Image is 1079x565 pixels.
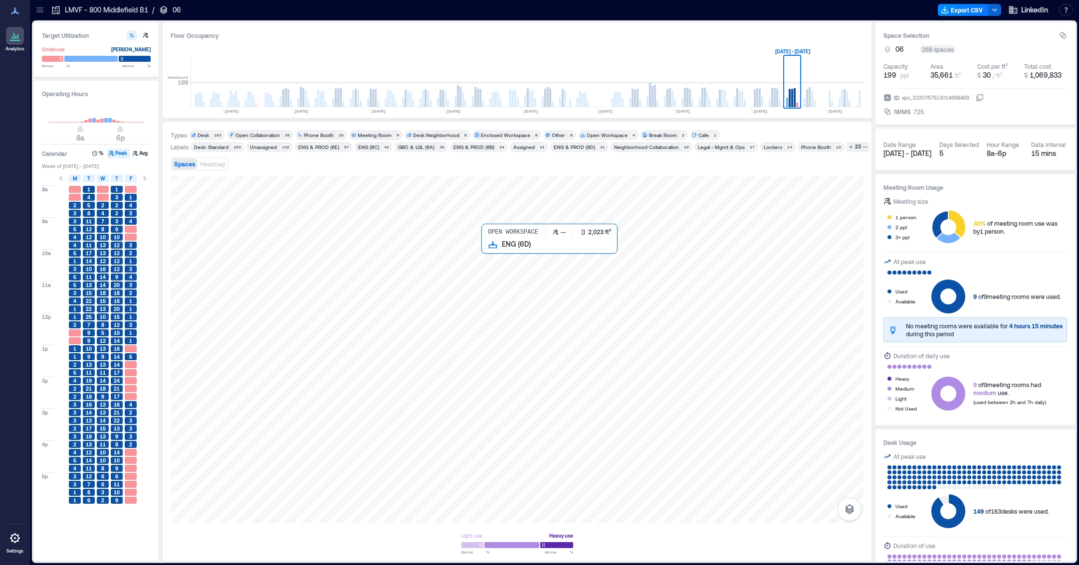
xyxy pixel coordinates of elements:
div: 5 [939,148,979,158]
h3: Space Selection [883,30,1059,40]
span: 9 [87,329,90,336]
p: 06 [173,5,181,15]
span: 3 [129,242,132,249]
span: 4 [73,297,76,304]
span: 1p [42,345,48,352]
div: Break Room [649,132,677,139]
h3: Operating Hours [42,89,151,99]
span: 3 [129,210,132,217]
div: ENG (6C) [358,143,379,150]
div: 31 [598,144,607,150]
span: 2 [73,361,76,368]
span: 3 [73,289,76,296]
span: 20 [114,305,120,312]
span: 6p [116,134,125,142]
span: 13 [100,361,106,368]
span: 2 [73,393,76,400]
span: 11 [86,242,92,249]
span: 14 [100,282,106,288]
span: F [130,174,132,182]
div: GBO & LGL (6A) [398,143,434,150]
div: ENG & PROD (6B) [453,143,494,150]
div: ENG & PROD (6D) [554,143,595,150]
div: Light [895,394,906,404]
span: 18 [114,289,120,296]
span: 3p [42,409,48,416]
div: 27 [748,144,756,150]
span: 12 [114,242,120,249]
div: spc_1020767513014698459 [901,93,970,103]
span: 2 [73,441,76,448]
span: 3 [73,401,76,408]
span: 2 [101,202,104,209]
span: 14 [114,337,120,344]
div: [PERSON_NAME] [111,44,151,54]
div: Days Selected [939,141,979,148]
h3: Calendar [42,148,67,158]
span: 13 [100,305,106,312]
span: / ft² [993,72,1002,79]
span: 22 [86,305,92,312]
span: 5 [73,274,76,281]
span: ppl [900,71,909,79]
div: Meeting size [893,196,928,206]
span: 1 [129,305,132,312]
span: Heatmap [200,160,225,167]
div: Duration of daily use [893,351,950,361]
span: 1 [87,186,90,193]
span: 18 [100,385,106,392]
span: 1 [73,313,76,320]
span: 10 [100,313,106,320]
span: 9 [101,393,104,400]
span: 1 [73,258,76,265]
text: [DATE] [754,109,767,114]
span: 7 [101,218,104,225]
text: [DATE] [599,109,613,114]
span: 2 [129,289,132,296]
span: Above % [122,63,151,69]
div: 6 [568,132,574,138]
div: of meeting room use was by 1 person . [973,219,1067,235]
span: 16 [86,401,92,408]
span: Week of [DATE] - [DATE] [42,162,151,169]
button: 23 [847,142,869,152]
span: 2 [129,409,132,416]
div: 35 [283,132,291,138]
span: 18 [86,433,92,440]
text: [DATE] [372,109,386,114]
span: 4 [101,210,104,217]
span: 4 [73,242,76,249]
span: 8 [101,321,104,328]
div: Underuse [42,44,65,54]
span: 20 [114,282,120,288]
span: (used between 2h and 7h daily) [973,399,1046,405]
span: 9 [115,274,118,281]
span: 8 [101,226,104,233]
span: 3 [73,218,76,225]
div: Capacity [883,62,908,70]
text: [DATE] [447,109,460,114]
span: 3 [73,433,76,440]
span: 12 [100,337,106,344]
span: 8a [42,186,48,193]
span: 12 [114,321,120,328]
span: 2 [115,210,118,217]
span: 12 [100,258,106,265]
span: 7 [87,321,90,328]
span: 11 [86,274,92,281]
button: Spaces [172,158,197,169]
span: 22 [86,297,92,304]
span: 1 [129,297,132,304]
span: Spaces [174,160,195,167]
span: $ [1024,72,1028,79]
span: 4 [129,274,132,281]
div: Floor Occupancy [171,30,863,40]
span: 2 [73,425,76,432]
div: Available [895,296,915,306]
span: 5 [73,226,76,233]
span: 22 [114,417,120,424]
div: Used [895,286,907,296]
span: 12 [86,234,92,241]
span: 3 [129,417,132,424]
span: 5 [101,329,104,336]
